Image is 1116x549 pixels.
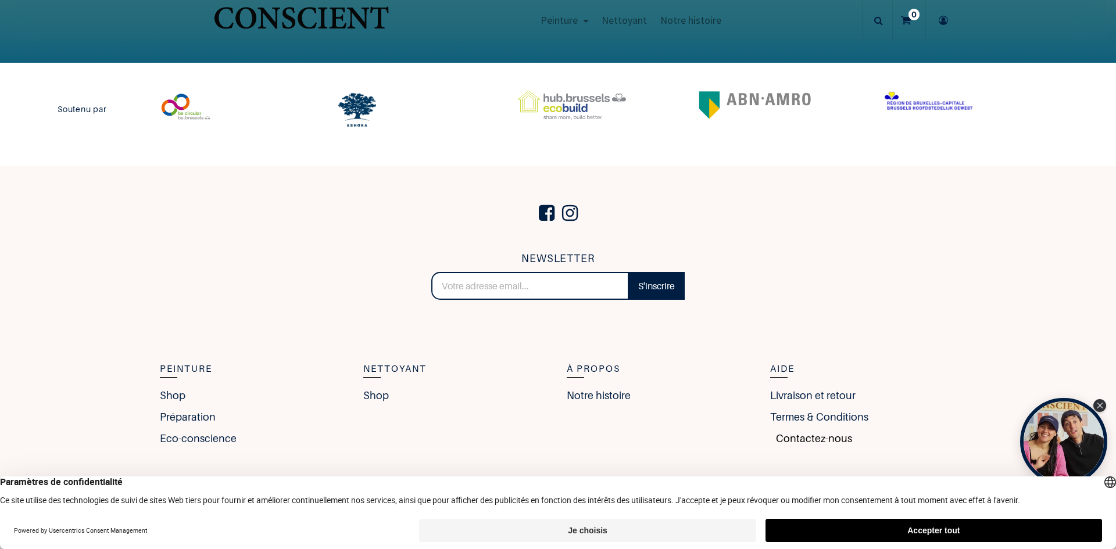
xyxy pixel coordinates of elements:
[1020,398,1107,485] div: Tolstoy bubble widget
[660,13,721,27] span: Notre histoire
[1020,398,1107,485] div: Open Tolstoy
[363,361,549,376] h5: Nettoyant
[770,387,856,403] a: Livraison et retour
[908,9,920,20] sup: 0
[431,272,629,300] input: Votre adresse email...
[1056,474,1111,529] iframe: Tidio Chat
[160,361,346,376] h5: Peinture
[770,430,852,446] a: Contactez-nous
[160,409,216,425] a: Préparation
[628,272,685,300] a: S'inscrire
[567,387,631,403] a: Notre histoire
[602,13,647,27] span: Nettoyant
[160,387,185,403] a: Shop
[509,91,683,120] div: 4 / 6
[1093,399,1106,412] div: Close Tolstoy widget
[689,91,863,120] div: 5 / 6
[869,91,1043,112] div: 6 / 6
[338,91,376,129] img: logo.svg
[148,91,323,123] div: 2 / 6
[58,105,107,114] h6: Soutenu par
[541,13,578,27] span: Peinture
[160,430,237,446] a: Eco-conscience
[770,409,868,425] a: Termes & Conditions
[431,250,685,267] h5: NEWSLETTER
[328,91,503,129] div: 3 / 6
[567,361,753,376] h5: à Propos
[1020,398,1107,485] div: Open Tolstoy widget
[363,387,389,403] a: Shop
[698,91,811,120] img: 2560px-ABN-AMRO_Logo_new_colors.svg.png
[770,361,956,376] h5: Aide
[518,91,626,120] img: ecobuild-logo-1.svg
